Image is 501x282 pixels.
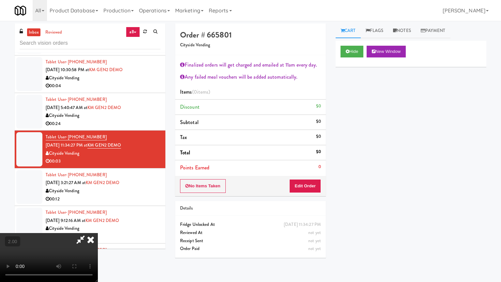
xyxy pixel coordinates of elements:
a: KM GEN2 DEMO [87,142,121,149]
span: [DATE] 3:21:27 AM at [46,180,86,186]
div: Cityside Vending [46,149,160,158]
div: Cityside Vending [46,187,160,195]
input: Search vision orders [20,37,160,49]
div: Receipt Sent [180,237,321,245]
div: 0 [318,163,321,171]
button: No Items Taken [180,179,226,193]
div: $0 [316,117,321,126]
span: · [PHONE_NUMBER] [66,59,107,65]
a: Flags [361,23,388,38]
span: · [PHONE_NUMBER] [66,209,107,215]
span: not yet [308,245,321,252]
a: KM GEN2 DEMO [86,180,119,186]
a: inbox [27,28,40,37]
span: [DATE] 5:40:47 AM at [46,104,87,111]
span: not yet [308,229,321,236]
div: Any failed meal vouchers will be added automatically. [180,72,321,82]
li: Tablet User· [PHONE_NUMBER][DATE] 10:30:58 PM atKM GEN2 DEMOCityside Vending00:04 [15,55,165,93]
li: Tablet User· [PHONE_NUMBER][DATE] 5:40:47 AM atKM GEN2 DEMOCityside Vending00:24 [15,93,165,131]
div: 00:03 [46,157,160,165]
span: Tax [180,133,187,141]
a: KM GEN2 DEMO [85,217,119,224]
span: [DATE] 11:34:27 PM at [46,142,87,148]
div: $0 [316,133,321,141]
div: Cityside Vending [46,112,160,120]
div: Cityside Vending [46,225,160,233]
span: Discount [180,103,200,111]
a: Tablet User· [PHONE_NUMBER] [46,96,107,102]
div: Order Paid [180,245,321,253]
span: Subtotal [180,118,199,126]
a: Notes [388,23,416,38]
a: Payment [416,23,450,38]
span: (0 ) [192,88,210,96]
a: Cart [336,23,361,38]
div: Fridge Unlocked At [180,221,321,229]
li: Tablet User· [PHONE_NUMBER][DATE] 3:21:27 AM atKM GEN2 DEMOCityside Vending00:12 [15,168,165,206]
a: Tablet User· [PHONE_NUMBER] [46,209,107,215]
span: Items [180,88,210,96]
span: Points Earned [180,164,209,171]
div: Reviewed At [180,229,321,237]
li: Tablet User· [PHONE_NUMBER][DATE] 11:34:27 PM atKM GEN2 DEMOCityside Vending00:03 [15,131,165,168]
button: Edit Order [289,179,321,193]
li: Tablet User· [PHONE_NUMBER][DATE] 9:12:16 AM atKM GEN2 DEMOCityside Vending00:04 [15,206,165,243]
span: · [PHONE_NUMBER] [66,172,107,178]
span: · [PHONE_NUMBER] [66,96,107,102]
div: 00:12 [46,195,160,203]
button: New Window [367,46,406,57]
a: Tablet User· [PHONE_NUMBER] [46,59,107,65]
div: Finalized orders will get charged and emailed at 11am every day. [180,60,321,70]
div: $0 [316,148,321,156]
div: 00:04 [46,82,160,90]
img: Micromart [15,5,26,16]
a: KM GEN2 DEMO [87,104,121,111]
span: [DATE] 9:12:16 AM at [46,217,85,224]
div: Details [180,204,321,212]
h4: Order # 665801 [180,31,321,39]
h5: Cityside Vending [180,43,321,48]
a: Tablet User· [PHONE_NUMBER] [46,172,107,178]
button: Hide [341,46,363,57]
ng-pluralize: items [197,88,209,96]
div: 00:24 [46,120,160,128]
a: Tablet User· [PHONE_NUMBER] [46,134,107,140]
div: Cityside Vending [46,74,160,82]
div: 00:04 [46,233,160,241]
a: all [126,27,140,37]
div: [DATE] 11:34:27 PM [284,221,321,229]
span: [DATE] 10:30:58 PM at [46,67,89,73]
span: Total [180,149,190,156]
span: · [PHONE_NUMBER] [66,134,107,140]
a: reviewed [44,28,64,37]
a: KM GEN2 DEMO [89,67,123,73]
span: not yet [308,238,321,244]
div: $0 [316,102,321,110]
